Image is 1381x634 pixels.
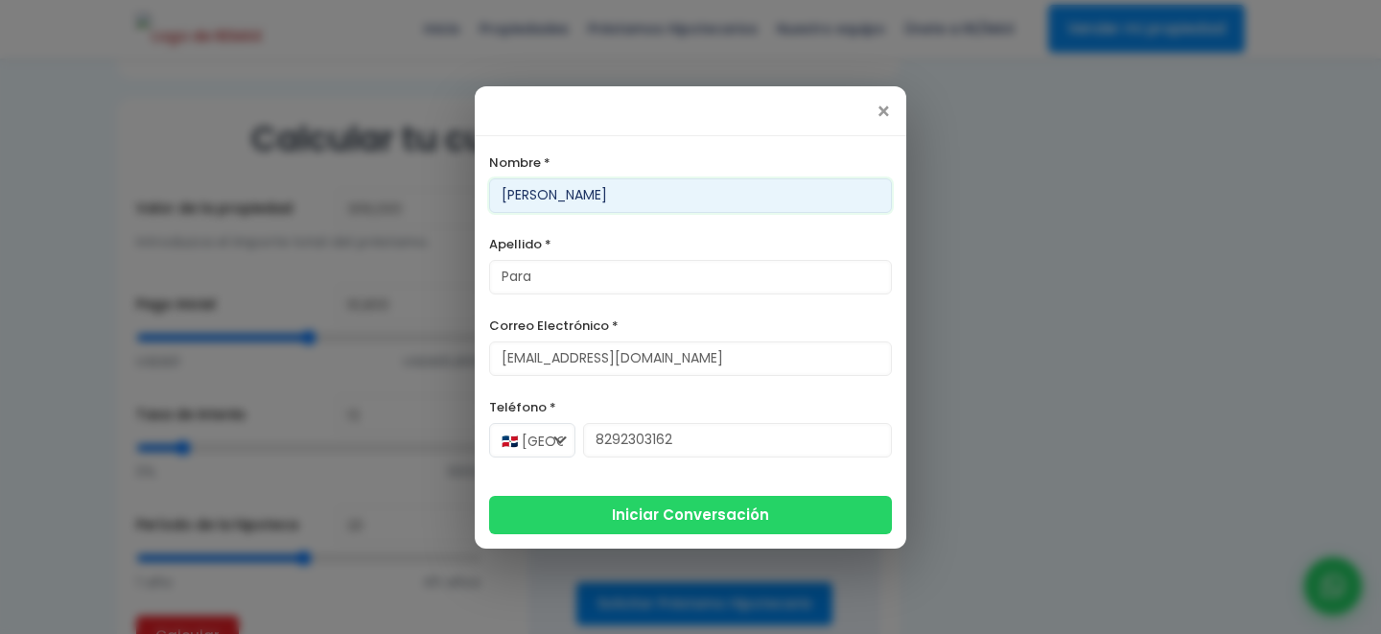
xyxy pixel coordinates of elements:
[876,101,892,124] span: ×
[489,496,892,534] button: Iniciar Conversación
[489,232,892,256] label: Apellido *
[489,151,892,175] label: Nombre *
[583,423,892,458] input: 123-456-7890
[489,314,892,338] label: Correo Electrónico *
[489,395,892,419] label: Teléfono *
